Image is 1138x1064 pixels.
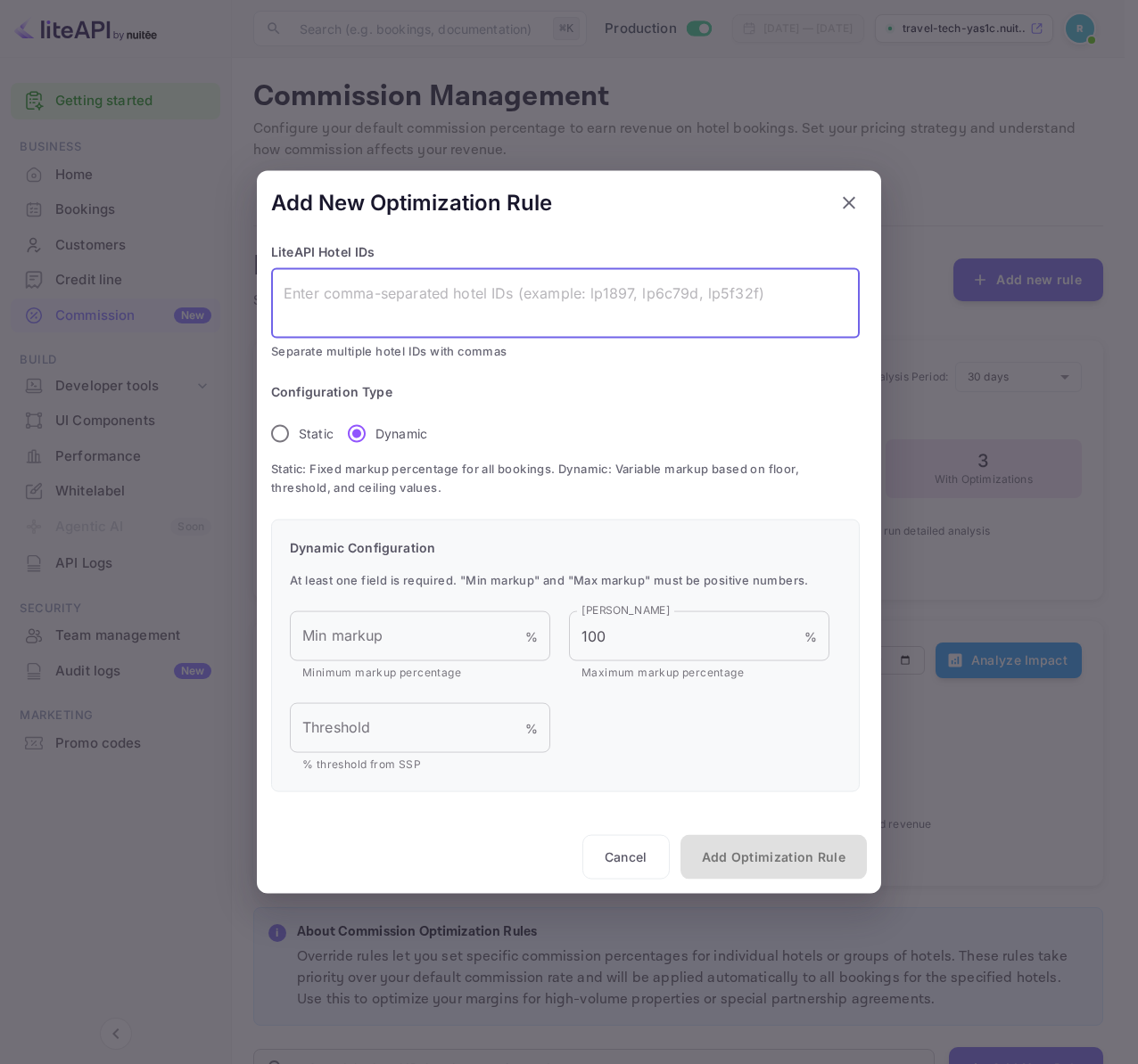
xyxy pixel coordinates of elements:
[271,189,552,217] h5: Add New Optimization Rule
[290,537,841,556] p: Dynamic Configuration
[271,459,860,497] span: Static: Fixed markup percentage for all bookings. Dynamic: Variable markup based on floor, thresh...
[290,611,525,661] input: 0
[290,703,525,753] input: 0
[290,570,841,590] span: At least one field is required. "Min markup" and "Max markup" must be positive numbers.
[271,382,392,400] legend: Configuration Type
[525,718,538,737] p: %
[299,424,334,443] span: Static
[375,424,427,443] p: Dynamic
[302,756,538,773] p: % threshold from SSP
[525,626,538,645] p: %
[302,664,538,682] p: Minimum markup percentage
[569,611,804,661] input: 0
[581,603,671,618] label: [PERSON_NAME]
[582,835,670,880] button: Cancel
[804,626,817,645] p: %
[271,242,860,261] p: LiteAPI Hotel IDs
[581,664,817,682] p: Maximum markup percentage
[271,342,860,362] span: Separate multiple hotel IDs with commas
